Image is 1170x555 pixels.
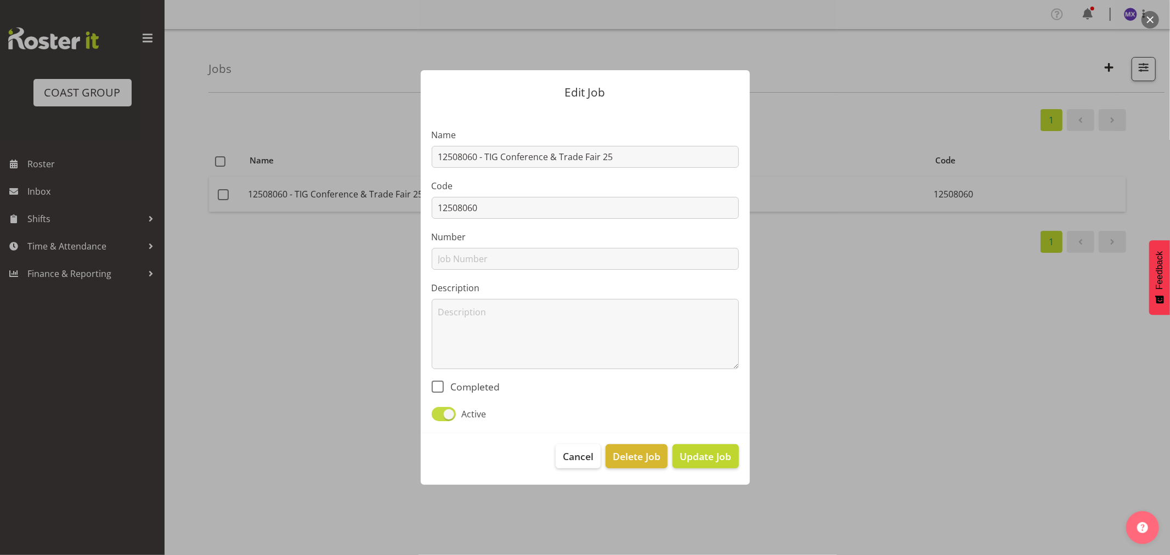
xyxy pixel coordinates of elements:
[432,248,739,270] input: Job Number
[432,230,739,243] label: Number
[613,449,660,463] span: Delete Job
[432,87,739,98] p: Edit Job
[432,197,739,219] input: Job Code
[556,444,601,468] button: Cancel
[432,128,739,141] label: Name
[432,179,739,192] label: Code
[432,281,739,295] label: Description
[1155,251,1165,290] span: Feedback
[680,449,731,463] span: Update Job
[563,449,594,463] span: Cancel
[606,444,668,468] button: Delete Job
[1149,240,1170,315] button: Feedback - Show survey
[444,381,500,393] span: Completed
[432,146,739,168] input: Job Name
[672,444,738,468] button: Update Job
[1137,522,1148,533] img: help-xxl-2.png
[456,407,487,421] span: Active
